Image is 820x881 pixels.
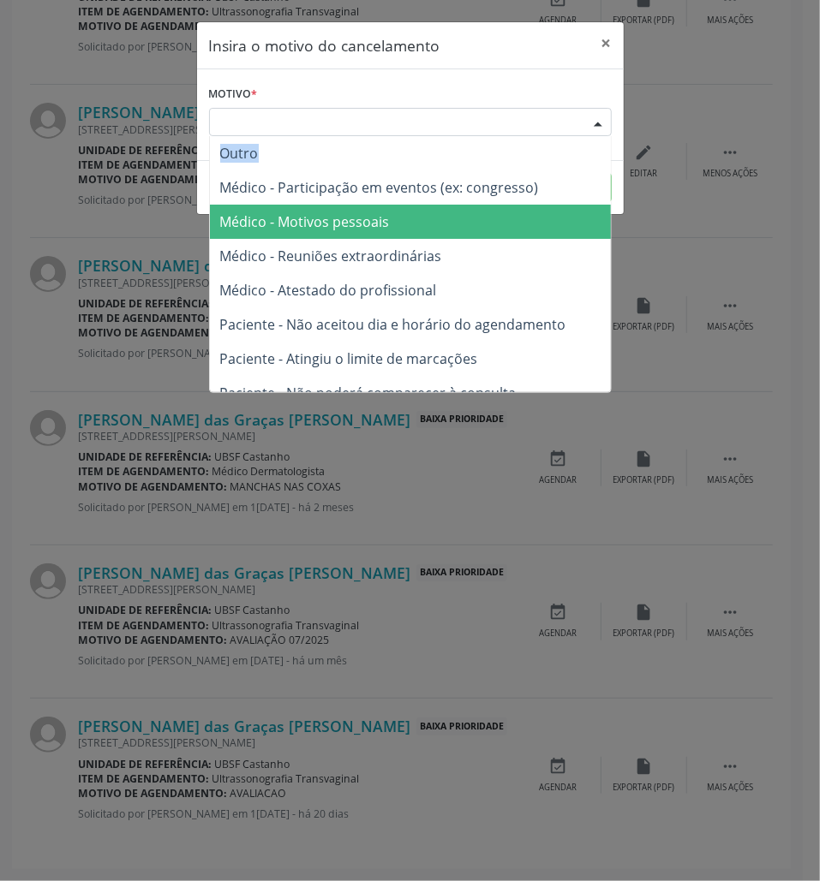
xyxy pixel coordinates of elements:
[590,22,624,64] button: Close
[220,349,478,368] span: Paciente - Atingiu o limite de marcações
[220,281,437,300] span: Médico - Atestado do profissional
[220,178,539,197] span: Médico - Participação em eventos (ex: congresso)
[220,315,566,334] span: Paciente - Não aceitou dia e horário do agendamento
[220,144,259,163] span: Outro
[220,212,390,231] span: Médico - Motivos pessoais
[209,34,440,57] h5: Insira o motivo do cancelamento
[209,81,258,108] label: Motivo
[220,247,442,265] span: Médico - Reuniões extraordinárias
[220,384,517,402] span: Paciente - Não poderá comparecer à consulta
